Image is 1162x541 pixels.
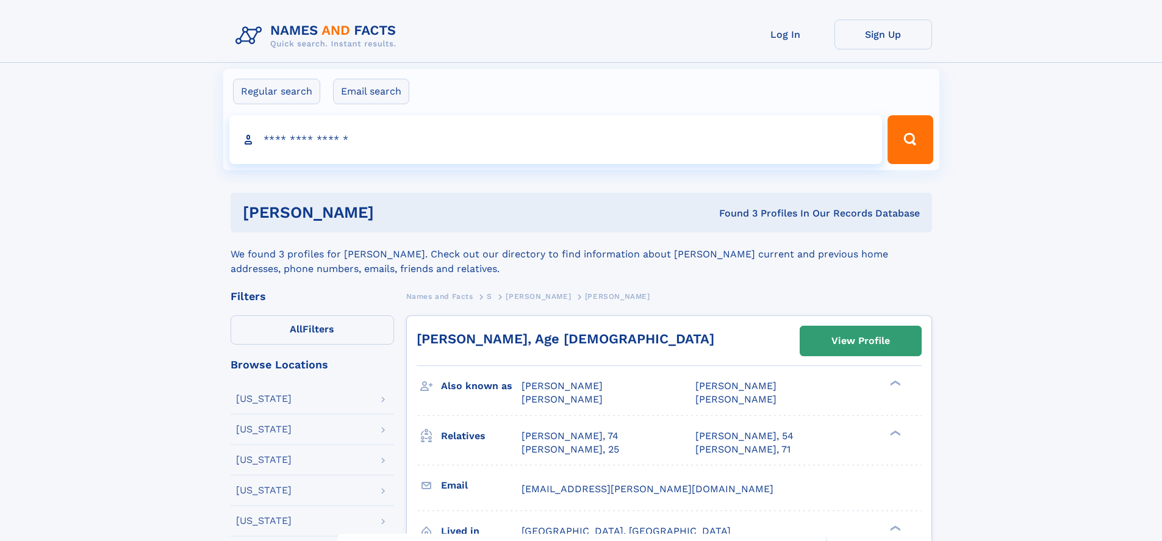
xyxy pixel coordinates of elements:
[333,79,409,104] label: Email search
[522,429,619,443] a: [PERSON_NAME], 74
[522,443,619,456] a: [PERSON_NAME], 25
[487,288,492,304] a: S
[231,315,394,345] label: Filters
[487,292,492,301] span: S
[831,327,890,355] div: View Profile
[737,20,834,49] a: Log In
[236,425,292,434] div: [US_STATE]
[236,455,292,465] div: [US_STATE]
[547,207,920,220] div: Found 3 Profiles In Our Records Database
[441,376,522,396] h3: Also known as
[522,483,773,495] span: [EMAIL_ADDRESS][PERSON_NAME][DOMAIN_NAME]
[441,426,522,446] h3: Relatives
[887,524,902,532] div: ❯
[506,288,571,304] a: [PERSON_NAME]
[441,475,522,496] h3: Email
[887,429,902,437] div: ❯
[695,380,776,392] span: [PERSON_NAME]
[231,291,394,302] div: Filters
[229,115,883,164] input: search input
[406,288,473,304] a: Names and Facts
[522,525,731,537] span: [GEOGRAPHIC_DATA], [GEOGRAPHIC_DATA]
[522,380,603,392] span: [PERSON_NAME]
[236,485,292,495] div: [US_STATE]
[243,205,547,220] h1: [PERSON_NAME]
[236,516,292,526] div: [US_STATE]
[290,323,303,335] span: All
[695,443,791,456] a: [PERSON_NAME], 71
[834,20,932,49] a: Sign Up
[585,292,650,301] span: [PERSON_NAME]
[522,393,603,405] span: [PERSON_NAME]
[231,20,406,52] img: Logo Names and Facts
[887,379,902,387] div: ❯
[233,79,320,104] label: Regular search
[236,394,292,404] div: [US_STATE]
[800,326,921,356] a: View Profile
[695,393,776,405] span: [PERSON_NAME]
[231,359,394,370] div: Browse Locations
[695,429,794,443] a: [PERSON_NAME], 54
[888,115,933,164] button: Search Button
[417,331,714,346] a: [PERSON_NAME], Age [DEMOGRAPHIC_DATA]
[231,232,932,276] div: We found 3 profiles for [PERSON_NAME]. Check out our directory to find information about [PERSON_...
[506,292,571,301] span: [PERSON_NAME]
